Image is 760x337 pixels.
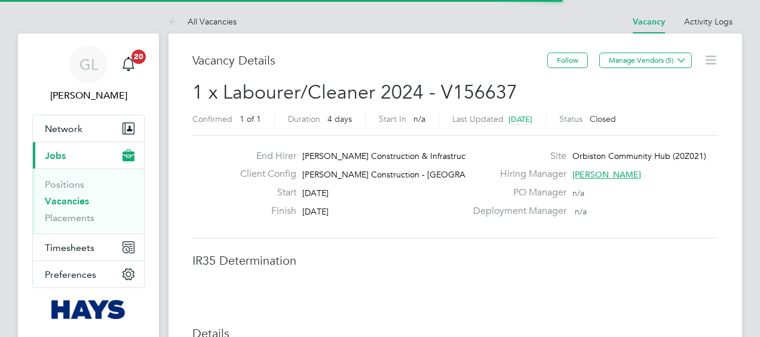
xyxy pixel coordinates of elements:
span: GL [79,57,98,72]
a: Activity Logs [684,16,733,27]
a: GL[PERSON_NAME] [32,45,145,103]
span: Jobs [45,150,66,161]
span: 4 days [327,114,352,124]
span: n/a [575,206,587,217]
span: n/a [413,114,425,124]
label: Start In [379,114,406,124]
span: [DATE] [302,188,329,198]
label: Last Updated [452,114,504,124]
span: [PERSON_NAME] Construction - [GEOGRAPHIC_DATA] [302,169,513,180]
button: Follow [547,53,588,68]
span: n/a [572,188,584,198]
a: All Vacancies [168,16,237,27]
label: Client Config [231,168,296,180]
h3: IR35 Determination [192,253,718,268]
label: PO Manager [466,186,566,199]
span: Timesheets [45,242,94,253]
label: Finish [231,205,296,217]
span: Closed [590,114,616,124]
button: Network [33,115,144,142]
a: Placements [45,212,94,223]
button: Jobs [33,142,144,168]
a: Go to home page [32,300,145,319]
img: hays-logo-retina.png [51,300,126,319]
label: Duration [288,114,320,124]
label: End Hirer [231,150,296,163]
span: Gemma Ladgrove [32,88,145,103]
a: 20 [117,45,140,84]
a: Positions [45,179,84,190]
div: Jobs [33,168,144,234]
label: Site [466,150,566,163]
h3: Vacancy Details [192,53,547,68]
span: [PERSON_NAME] [572,169,641,180]
label: Hiring Manager [466,168,566,180]
span: [DATE] [508,114,532,124]
span: Preferences [45,269,96,280]
button: Timesheets [33,234,144,261]
span: [PERSON_NAME] Construction & Infrastruct… [302,151,477,161]
span: Orbiston Community Hub (20Z021) [572,151,706,161]
button: Manage Vendors (5) [599,53,692,68]
label: Deployment Manager [466,205,566,217]
button: Preferences [33,261,144,287]
span: [DATE] [302,206,329,217]
a: Vacancies [45,195,89,207]
span: 20 [131,50,146,64]
span: 1 x Labourer/Cleaner 2024 - V156637 [192,81,517,104]
label: Start [231,186,296,199]
label: Status [559,114,583,124]
span: Network [45,123,82,134]
a: Vacancy [633,17,665,27]
label: Confirmed [192,114,232,124]
span: 1 of 1 [240,114,261,124]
